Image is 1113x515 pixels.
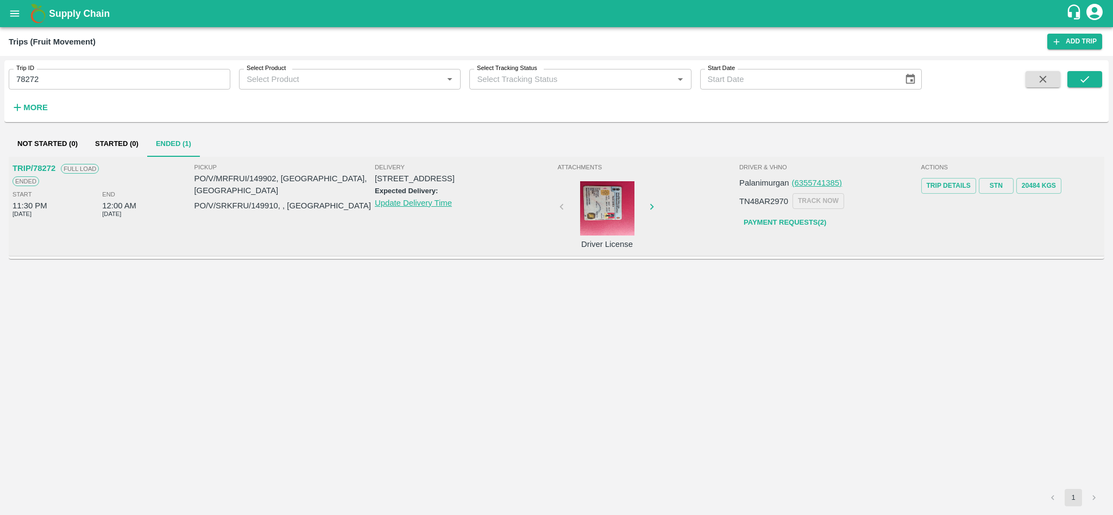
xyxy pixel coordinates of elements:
[1066,4,1085,23] div: customer-support
[12,209,32,219] span: [DATE]
[2,1,27,26] button: open drawer
[12,176,39,186] span: Ended
[375,187,438,195] label: Expected Delivery:
[708,64,735,73] label: Start Date
[1016,178,1061,194] button: 20484 Kgs
[792,179,842,187] a: (6355741385)
[194,173,375,197] p: PO/V/MRFRUI/149902, [GEOGRAPHIC_DATA], [GEOGRAPHIC_DATA]
[49,8,110,19] b: Supply Chain
[921,162,1101,172] span: Actions
[375,162,556,172] span: Delivery
[443,72,457,86] button: Open
[86,131,147,157] button: Started (0)
[9,35,96,49] div: Trips (Fruit Movement)
[27,3,49,24] img: logo
[900,69,921,90] button: Choose date
[1042,489,1104,506] nav: pagination navigation
[673,72,687,86] button: Open
[12,189,32,199] span: Start
[477,64,537,73] label: Select Tracking Status
[375,199,452,207] a: Update Delivery Time
[49,6,1066,21] a: Supply Chain
[23,103,48,112] strong: More
[9,69,230,90] input: Enter Trip ID
[242,72,439,86] input: Select Product
[147,131,200,157] button: Ended (1)
[375,173,556,185] p: [STREET_ADDRESS]
[194,162,375,172] span: Pickup
[61,164,99,174] span: Full Load
[102,209,121,219] span: [DATE]
[739,162,919,172] span: Driver & VHNo
[102,200,136,212] div: 12:00 AM
[9,131,86,157] button: Not Started (0)
[739,195,788,207] p: TN48AR2970
[194,200,375,212] p: PO/V/SRKFRU/149910, , [GEOGRAPHIC_DATA]
[1065,489,1082,506] button: page 1
[739,179,789,187] span: Palanimurgan
[739,213,831,232] a: Payment Requests(2)
[567,238,648,250] p: Driver License
[921,178,976,194] a: Trip Details
[1047,34,1102,49] a: Add Trip
[558,162,738,172] span: Attachments
[979,178,1014,194] a: STN
[1085,2,1104,25] div: account of current user
[9,98,51,117] button: More
[700,69,896,90] input: Start Date
[12,200,47,212] div: 11:30 PM
[473,72,656,86] input: Select Tracking Status
[12,162,55,174] p: TRIP/78272
[102,189,115,199] span: End
[247,64,286,73] label: Select Product
[16,64,34,73] label: Trip ID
